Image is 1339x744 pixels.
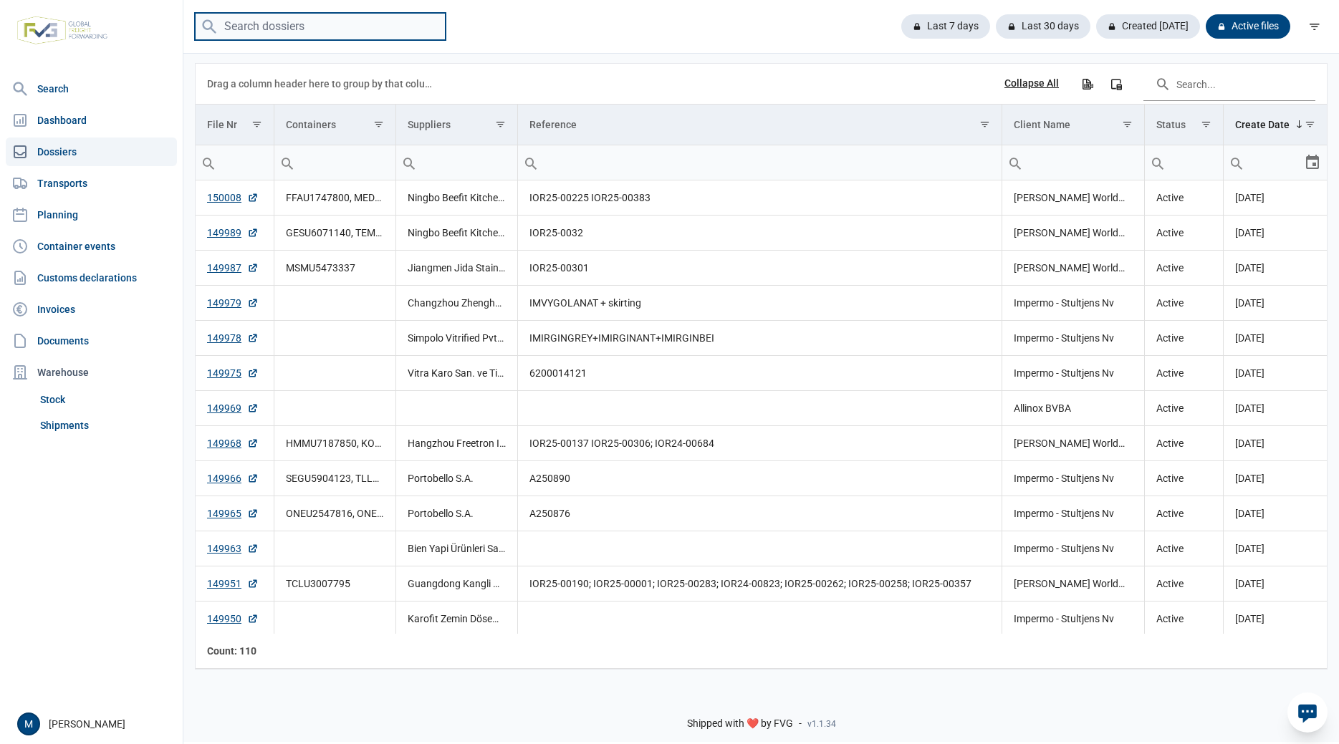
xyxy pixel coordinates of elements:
[11,11,113,50] img: FVG - Global freight forwarding
[6,232,177,261] a: Container events
[1002,566,1144,602] td: [PERSON_NAME] Worldwide [GEOGRAPHIC_DATA]
[1002,356,1144,391] td: Impermo - Stultjens Nv
[1235,332,1264,344] span: [DATE]
[1144,286,1223,321] td: Active
[518,145,544,180] div: Search box
[207,226,259,240] a: 149989
[286,119,336,130] div: Containers
[1235,578,1264,589] span: [DATE]
[1144,251,1223,286] td: Active
[518,286,1002,321] td: IMVYGOLANAT + skirting
[1002,251,1144,286] td: [PERSON_NAME] Worldwide [GEOGRAPHIC_DATA]
[196,105,274,145] td: Column File Nr
[1122,119,1133,130] span: Show filter options for column 'Client Name'
[6,106,177,135] a: Dashboard
[207,119,237,130] div: File Nr
[396,531,518,566] td: Bien Yapi Ürünleri San. [GEOGRAPHIC_DATA]. Ve Tic. A.S
[396,566,518,602] td: Guangdong Kangli Household Products Co. Ltd., Shanghai Dongzhan International Trade. Co. Ltd., Xi...
[207,612,259,626] a: 149950
[207,72,437,95] div: Drag a column header here to group by that column
[396,180,518,216] td: Ningbo Beefit Kitchenware Co., Ltd., Ningbo Wansheng Import and Export Co., Ltd.
[1002,105,1144,145] td: Column Client Name
[1002,286,1144,321] td: Impermo - Stultjens Nv
[274,566,396,602] td: TCLU3007795
[196,145,274,180] td: Filter cell
[1144,531,1223,566] td: Active
[207,576,259,591] a: 149951
[1002,602,1144,637] td: Impermo - Stultjens Nv
[196,145,221,180] div: Search box
[1144,145,1223,180] td: Filter cell
[1235,613,1264,624] span: [DATE]
[274,105,396,145] td: Column Containers
[1144,496,1223,531] td: Active
[1235,543,1264,554] span: [DATE]
[6,137,177,166] a: Dossiers
[1144,180,1223,216] td: Active
[1144,461,1223,496] td: Active
[396,216,518,251] td: Ningbo Beefit Kitchenware Co., Ltd., Ningbo Wansheng Import and Export Co., Ltd.
[1004,77,1059,90] div: Collapse All
[274,180,396,216] td: FFAU1747800, MEDU4990706
[518,145,1002,180] td: Filter cell
[396,105,518,145] td: Column Suppliers
[207,190,259,205] a: 150008
[274,251,396,286] td: MSMU5473337
[1145,145,1171,180] div: Search box
[901,14,990,39] div: Last 7 days
[518,566,1002,602] td: IOR25-00190; IOR25-00001; IOR25-00283; IOR24-00823; IOR25-00262; IOR25-00258; IOR25-00357
[799,718,802,730] span: -
[1143,67,1315,101] input: Search in the data grid
[1156,119,1186,130] div: Status
[207,471,259,485] a: 149966
[6,201,177,229] a: Planning
[373,119,384,130] span: Show filter options for column 'Containers'
[396,145,517,180] input: Filter cell
[1002,531,1144,566] td: Impermo - Stultjens Nv
[518,496,1002,531] td: A250876
[1235,119,1290,130] div: Create Date
[396,602,518,637] td: Karofit Zemin Döseme Sistemleri
[1144,566,1223,602] td: Active
[1223,145,1327,180] td: Filter cell
[1235,262,1264,274] span: [DATE]
[274,496,396,531] td: ONEU2547816, ONEU3000905, ONEU3226702, TRHU1965223
[396,321,518,356] td: Simpolo Vitrified Pvt. Ltd.
[1002,461,1144,496] td: Impermo - Stultjens Nv
[518,145,1002,180] input: Filter cell
[1002,216,1144,251] td: [PERSON_NAME] Worldwide [GEOGRAPHIC_DATA]
[518,251,1002,286] td: IOR25-00301
[396,461,518,496] td: Portobello S.A.
[979,119,990,130] span: Show filter options for column 'Reference'
[1235,192,1264,203] span: [DATE]
[34,387,177,412] a: Stock
[1144,321,1223,356] td: Active
[1144,216,1223,251] td: Active
[207,366,259,380] a: 149975
[195,13,446,41] input: Search dossiers
[6,169,177,198] a: Transports
[1305,119,1315,130] span: Show filter options for column 'Create Date'
[396,145,518,180] td: Filter cell
[17,712,174,735] div: [PERSON_NAME]
[408,119,451,130] div: Suppliers
[1145,145,1223,180] input: Filter cell
[687,718,793,730] span: Shipped with ❤️ by FVG
[1002,426,1144,461] td: [PERSON_NAME] Worldwide [GEOGRAPHIC_DATA]
[1304,145,1321,180] div: Select
[274,145,395,180] input: Filter cell
[1096,14,1200,39] div: Created [DATE]
[1002,496,1144,531] td: Impermo - Stultjens Nv
[518,216,1002,251] td: IOR25-0032
[1002,180,1144,216] td: [PERSON_NAME] Worldwide [GEOGRAPHIC_DATA]
[196,64,1327,669] div: Data grid with 110 rows and 7 columns
[1144,105,1223,145] td: Column Status
[17,712,40,735] button: M
[396,496,518,531] td: Portobello S.A.
[274,145,300,180] div: Search box
[396,426,518,461] td: Hangzhou Freetron Industrial Co., Ltd., Ningbo Beefit Kitchenware Co., Ltd., Ningbo Wansheng Impo...
[6,358,177,387] div: Warehouse
[1235,227,1264,238] span: [DATE]
[1002,145,1144,180] td: Filter cell
[1224,145,1304,180] input: Filter cell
